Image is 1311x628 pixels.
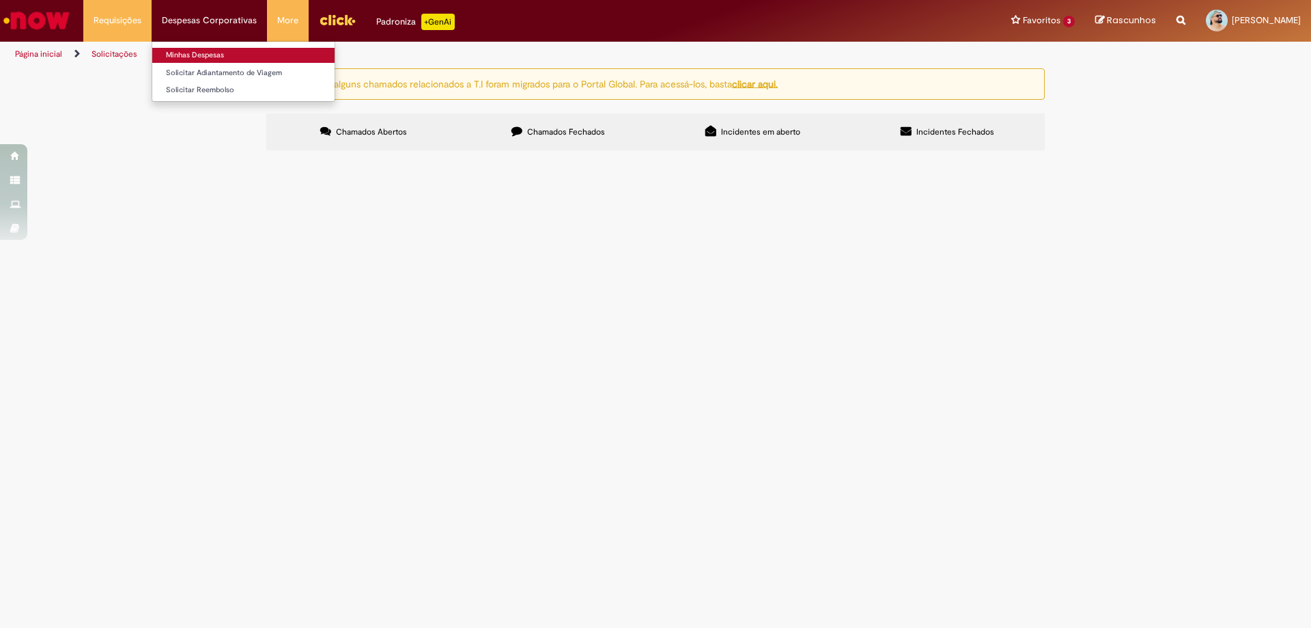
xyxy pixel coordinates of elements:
[94,14,141,27] span: Requisições
[732,77,778,90] a: clicar aqui.
[1023,14,1060,27] span: Favoritos
[277,14,298,27] span: More
[916,126,994,137] span: Incidentes Fechados
[721,126,800,137] span: Incidentes em aberto
[319,10,356,30] img: click_logo_yellow_360x200.png
[293,77,778,90] ng-bind-html: Atenção: alguns chamados relacionados a T.I foram migrados para o Portal Global. Para acessá-los,...
[1,7,72,34] img: ServiceNow
[152,41,335,102] ul: Despesas Corporativas
[15,49,62,59] a: Página inicial
[10,42,864,67] ul: Trilhas de página
[152,66,335,81] a: Solicitar Adiantamento de Viagem
[527,126,605,137] span: Chamados Fechados
[376,14,455,30] div: Padroniza
[336,126,407,137] span: Chamados Abertos
[1107,14,1156,27] span: Rascunhos
[1063,16,1075,27] span: 3
[152,48,335,63] a: Minhas Despesas
[1095,14,1156,27] a: Rascunhos
[91,49,137,59] a: Solicitações
[162,14,257,27] span: Despesas Corporativas
[1232,14,1301,26] span: [PERSON_NAME]
[152,83,335,98] a: Solicitar Reembolso
[421,14,455,30] p: +GenAi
